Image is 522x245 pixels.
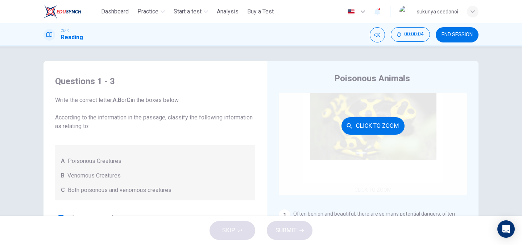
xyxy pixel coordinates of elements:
[391,27,430,42] div: Hide
[43,4,98,19] a: ELTC logo
[67,171,121,180] span: Venomous Creatures
[370,27,385,42] div: Mute
[334,73,410,84] h4: Poisonous Animals
[399,6,411,17] img: Profile picture
[134,5,168,18] button: Practice
[442,32,473,38] span: END SESSION
[118,97,121,103] b: B
[61,186,65,195] span: C
[217,7,239,16] span: Analysis
[101,7,129,16] span: Dashboard
[61,33,83,42] h1: Reading
[55,75,255,87] h4: Questions 1 - 3
[347,9,356,15] img: en
[404,32,424,37] span: 00:00:04
[55,96,255,131] span: Write the correct letter, , or in the boxes below. According to the information in the passage, c...
[417,7,458,16] div: sukunya seedanoi
[137,7,158,16] span: Practice
[171,5,211,18] button: Start a test
[127,97,130,103] b: C
[68,157,121,166] span: Poisonous Creatures
[61,171,65,180] span: B
[98,5,132,18] button: Dashboard
[391,27,430,42] button: 00:00:04
[61,28,69,33] span: CEFR
[113,97,117,103] b: A
[341,117,405,135] button: Click to Zoom
[214,5,241,18] button: Analysis
[43,4,82,19] img: ELTC logo
[247,7,274,16] span: Buy a Test
[61,157,65,166] span: A
[497,220,515,238] div: Open Intercom Messenger
[279,209,290,221] div: 1
[436,27,478,42] button: END SESSION
[174,7,202,16] span: Start a test
[68,186,171,195] span: Both poisonous and venomous creatures
[244,5,277,18] button: Buy a Test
